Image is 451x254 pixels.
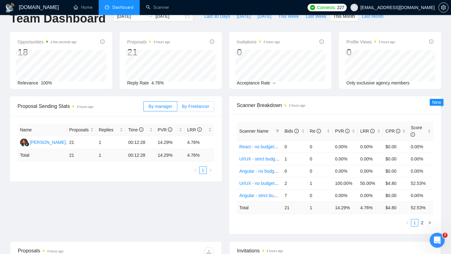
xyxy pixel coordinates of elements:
td: 100.00% [333,177,358,189]
button: [DATE] [254,11,275,21]
div: 0 [346,46,395,58]
td: 0.00% [358,165,383,177]
div: [PERSON_NAME] [30,139,66,146]
td: 4.76% [185,136,214,149]
a: setting [438,5,448,10]
span: info-circle [345,129,350,133]
button: [DATE] [233,11,254,21]
td: 0.00% [333,189,358,201]
td: 0.00% [408,165,433,177]
span: to [148,14,153,19]
td: 0 [307,140,333,153]
th: Proposals [67,124,96,136]
td: 00:12:28 [126,136,155,149]
img: YP [20,139,28,146]
span: Proposals [69,126,89,133]
td: Total [18,149,67,161]
span: info-circle [139,127,143,132]
span: info-circle [319,39,324,44]
span: dashboard [105,5,109,9]
li: Previous Page [192,166,199,174]
div: 21 [127,46,170,58]
button: left [192,166,199,174]
td: $ 4.80 [383,201,408,214]
span: Replies [99,126,118,133]
span: Reply Rate [127,80,149,85]
span: Proposal Sending Stats [18,102,143,110]
button: right [426,219,433,226]
span: info-circle [396,129,400,133]
td: 0.00% [333,140,358,153]
span: info-circle [411,132,415,137]
td: 0 [307,165,333,177]
span: Only exclusive agency members [346,80,410,85]
li: 2 [418,219,426,226]
span: CPR [386,129,400,134]
a: UI/UX - strict budget (Cover Letter #1) [239,156,313,161]
td: 14.29 % [333,201,358,214]
td: 1 [282,153,307,165]
td: 0 [307,189,333,201]
span: Bids [284,129,298,134]
li: Next Page [207,166,214,174]
td: $0.00 [383,140,408,153]
span: Last Month [362,13,383,20]
span: left [405,221,409,225]
span: right [428,221,432,225]
img: upwork-logo.png [310,5,315,10]
td: 0.00% [408,140,433,153]
span: -- [273,80,276,85]
span: Scanner Name [239,129,268,134]
span: Opportunities [18,38,77,46]
div: 0 [237,46,280,58]
td: 0 [282,140,307,153]
span: Time [128,127,143,132]
h1: Team Dashboard [10,11,106,26]
li: 1 [411,219,418,226]
button: left [403,219,411,226]
td: 52.53% [408,177,433,189]
td: 0.00% [333,153,358,165]
button: Last Week [302,11,330,21]
button: This Month [330,11,358,21]
td: 52.53 % [408,201,433,214]
span: Profile Views [346,38,395,46]
span: info-circle [168,127,172,132]
span: New [432,100,441,105]
td: 0.00% [408,153,433,165]
th: Replies [96,124,126,136]
td: 1 [96,136,126,149]
a: searchScanner [146,5,169,10]
time: 4 hours ago [267,249,283,253]
li: Next Page [426,219,433,226]
a: Angular - no budget (Cover Letter #2) [239,169,312,174]
span: info-circle [294,129,299,133]
td: 14.29 % [155,149,185,161]
span: info-circle [317,129,321,133]
span: 227 [337,4,344,11]
span: filter [276,129,279,133]
span: 4.76% [151,80,164,85]
td: Total [237,201,282,214]
span: This Week [278,13,299,20]
td: 1 [307,177,333,189]
td: 21 [67,149,96,161]
td: $0.00 [383,189,408,201]
span: PVR [158,127,173,132]
button: right [207,166,214,174]
span: Proposals [127,38,170,46]
input: Start date [117,13,145,20]
td: 1 [307,201,333,214]
span: info-circle [429,39,433,44]
span: setting [439,5,448,10]
img: logo [5,3,15,13]
span: info-circle [100,39,105,44]
button: setting [438,3,448,13]
span: Relevance [18,80,38,85]
td: $4.80 [383,177,408,189]
span: Scanner Breakdown [237,101,433,109]
a: React - no budget (Cover Letter #1) [239,144,308,149]
td: 21 [67,136,96,149]
span: [DATE] [257,13,271,20]
td: 0.00% [333,165,358,177]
